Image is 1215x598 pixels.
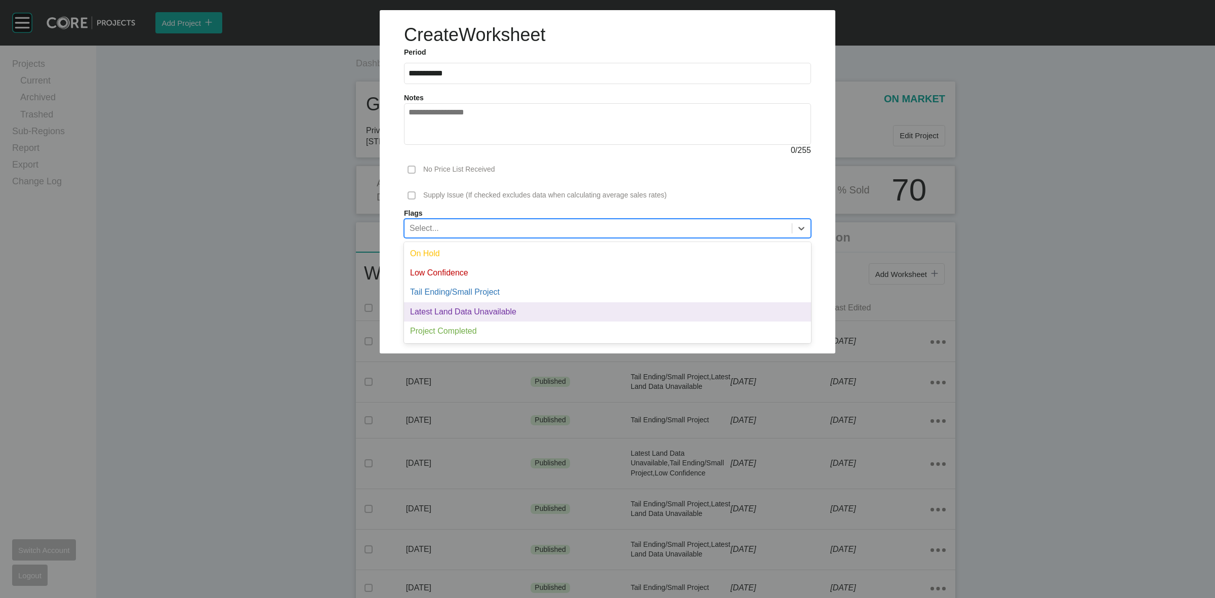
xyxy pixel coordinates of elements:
div: / 255 [404,145,811,156]
label: Period [404,48,811,58]
div: On Hold [404,244,811,263]
div: Select... [410,222,439,233]
label: Notes [404,94,424,102]
p: No Price List Received [423,165,495,175]
h1: Create Worksheet [404,22,545,48]
div: Tail Ending/Small Project [404,283,811,302]
p: Supply Issue (If checked excludes data when calculating average sales rates) [423,190,667,201]
div: Low Confidence [404,263,811,283]
label: Flags [404,209,811,219]
div: Project Completed [404,322,811,341]
div: Latest Land Data Unavailable [404,302,811,322]
span: 0 [791,146,795,154]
